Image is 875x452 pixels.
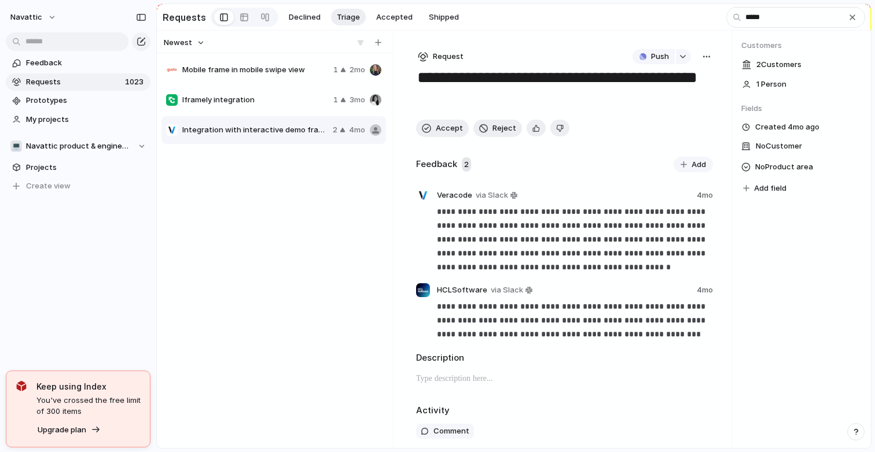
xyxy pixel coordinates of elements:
a: via Slack [488,283,535,297]
span: 2 Customer s [756,59,802,71]
span: Shipped [429,12,459,23]
span: Prototypes [26,95,146,106]
span: 4mo [697,284,713,296]
button: 💻Navattic product & engineering [6,138,150,155]
button: navattic [5,8,62,27]
span: 3mo [350,94,365,106]
h2: Requests [163,10,206,24]
span: 4mo [349,124,365,136]
button: Add [674,157,713,173]
button: Newest [162,35,207,50]
span: Accepted [376,12,413,23]
span: Iframely integration [182,94,329,106]
span: Add field [754,183,786,194]
a: Requests1023 [6,73,150,91]
span: 1023 [125,76,146,88]
h2: Activity [416,404,450,417]
span: Comment [433,425,469,437]
button: Request [416,49,465,64]
a: My projects [6,111,150,128]
span: Mobile frame in mobile swipe view [182,64,329,76]
button: Reject [473,120,522,137]
span: No Product area [755,160,813,174]
a: Projects [6,159,150,176]
button: Shipped [423,9,465,26]
span: Requests [26,76,122,88]
span: 2 [462,157,471,172]
span: Projects [26,162,146,173]
span: Declined [289,12,321,23]
span: Accept [436,123,463,134]
span: Feedback [26,57,146,69]
span: Fields [741,103,862,114]
button: Comment [416,424,474,439]
button: Accept [416,120,469,137]
button: Accepted [370,9,418,26]
span: Reject [492,123,516,134]
span: Upgrade plan [38,424,86,436]
a: Prototypes [6,92,150,109]
span: Navattic product & engineering [26,140,132,152]
span: Keep using Index [36,380,141,392]
span: My projects [26,114,146,125]
span: HCLSoftware [437,284,487,296]
span: You've crossed the free limit of 300 items [36,395,141,417]
span: Created 4mo ago [755,121,819,133]
button: Add field [741,181,788,196]
span: Customers [741,40,862,51]
span: 2mo [350,64,365,76]
button: Triage [331,9,366,26]
a: via Slack [473,188,520,202]
h2: Feedback [416,158,457,171]
button: Upgrade plan [34,422,104,438]
span: 4mo [697,190,713,201]
span: 1 [333,64,338,76]
span: Add [692,159,706,171]
span: via Slack [491,284,523,296]
h2: Description [416,351,713,365]
span: 2 [333,124,337,136]
span: 1 Person [756,79,786,90]
span: Request [433,51,464,62]
button: Push [633,49,675,64]
span: Create view [26,180,71,192]
span: Integration with interactive demo frameworks [182,124,328,136]
button: Create view [6,177,150,195]
span: 1 [333,94,338,106]
button: Declined [283,9,326,26]
span: Veracode [437,190,472,201]
span: Push [651,51,669,62]
span: Triage [337,12,360,23]
a: Feedback [6,54,150,72]
span: via Slack [476,190,508,201]
div: 💻 [10,140,22,152]
span: No Customer [756,139,802,153]
span: navattic [10,12,42,23]
span: Newest [164,37,192,49]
